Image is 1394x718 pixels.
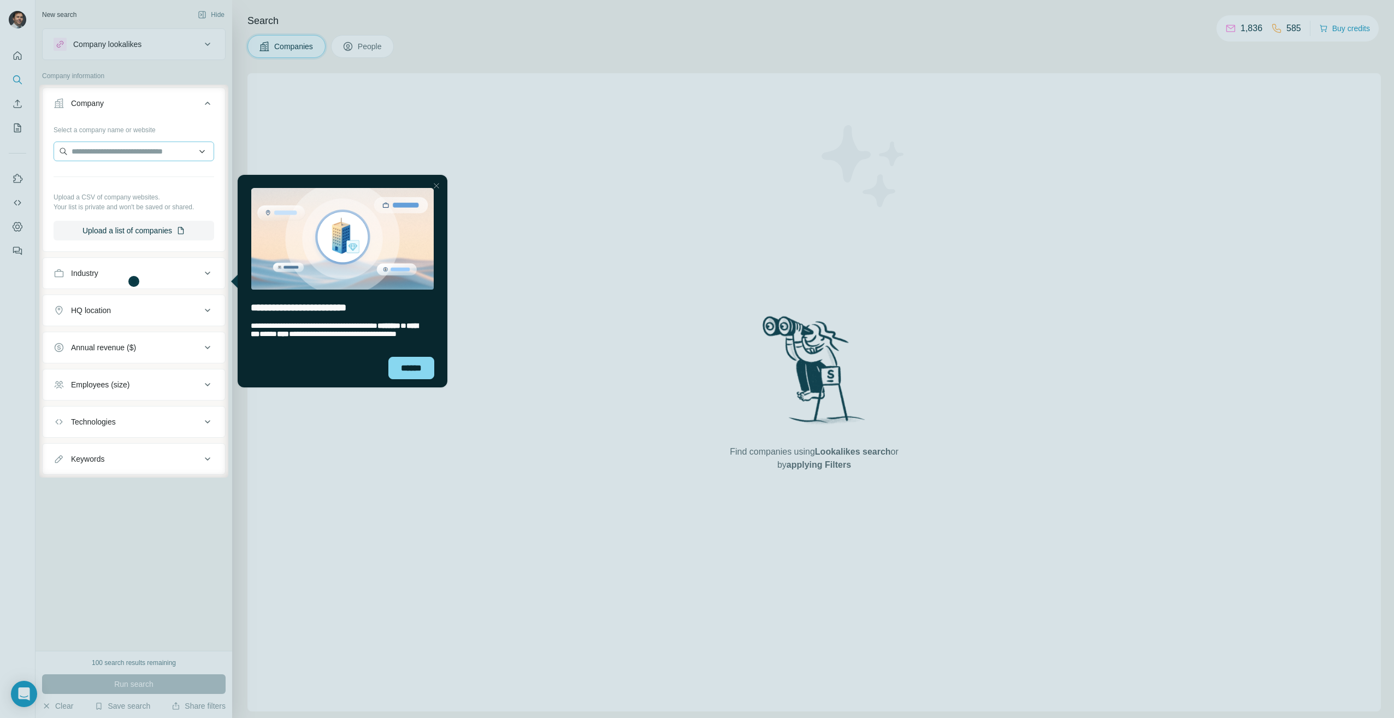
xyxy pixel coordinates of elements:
div: Keywords [71,454,104,464]
div: Annual revenue ($) [71,342,136,353]
div: Select a company name or website [54,121,214,135]
button: Upload a list of companies [54,221,214,240]
button: Annual revenue ($) [43,334,225,361]
button: Industry [43,260,225,286]
p: Your list is private and won't be saved or shared. [54,202,214,212]
p: Upload a CSV of company websites. [54,192,214,202]
iframe: Tooltip [228,173,450,390]
div: Employees (size) [71,379,129,390]
div: Technologies [71,416,116,427]
div: Company [71,98,104,109]
button: HQ location [43,297,225,323]
button: Technologies [43,409,225,435]
div: Industry [71,268,98,279]
div: HQ location [71,305,111,316]
button: Company [43,90,225,121]
button: Employees (size) [43,372,225,398]
button: Keywords [43,446,225,472]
